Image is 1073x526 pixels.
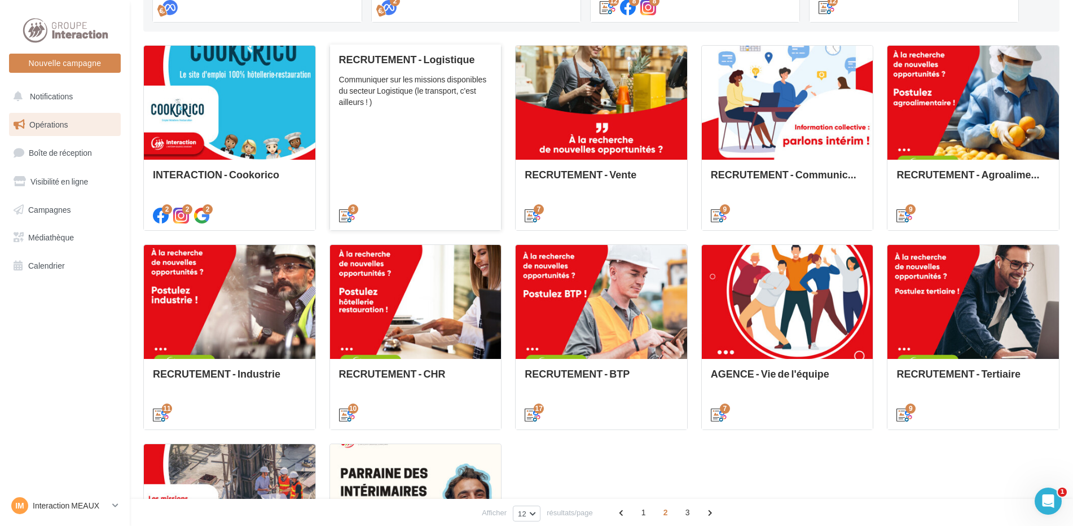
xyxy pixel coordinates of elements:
div: INTERACTION - Cookorico [153,169,306,191]
span: 3 [679,503,697,521]
span: Boîte de réception [29,148,92,157]
a: Visibilité en ligne [7,170,123,194]
a: Campagnes [7,198,123,222]
div: RECRUTEMENT - Logistique [339,54,492,65]
a: Opérations [7,113,123,137]
span: Visibilité en ligne [30,177,88,186]
span: IM [15,500,24,511]
span: Médiathèque [28,233,74,242]
div: 2 [182,204,192,214]
a: Calendrier [7,254,123,278]
div: RECRUTEMENT - Vente [525,169,678,191]
span: résultats/page [547,507,593,518]
div: Communiquer sur les missions disponibles du secteur Logistique (le transport, c'est ailleurs ! ) [339,74,492,108]
div: 11 [162,404,172,414]
a: Médiathèque [7,226,123,249]
div: 7 [720,404,730,414]
span: 2 [657,503,675,521]
button: Notifications [7,85,118,108]
div: 2 [203,204,213,214]
div: 9 [905,404,916,414]
span: 1 [635,503,653,521]
div: RECRUTEMENT - Industrie [153,368,306,391]
span: 12 [518,509,526,518]
div: 3 [348,204,358,214]
div: 9 [720,204,730,214]
div: RECRUTEMENT - Tertiaire [896,368,1050,391]
button: 12 [513,506,540,521]
div: RECRUTEMENT - CHR [339,368,492,391]
p: Interaction MEAUX [33,500,108,511]
span: 1 [1058,488,1067,497]
span: Campagnes [28,204,71,214]
span: Calendrier [28,261,65,270]
span: Notifications [30,91,73,101]
a: IM Interaction MEAUX [9,495,121,516]
button: Nouvelle campagne [9,54,121,73]
span: Opérations [29,120,68,129]
div: RECRUTEMENT - Communication externe [711,169,864,191]
div: RECRUTEMENT - Agroalimentaire [896,169,1050,191]
div: 9 [905,204,916,214]
a: Boîte de réception [7,141,123,165]
div: 10 [348,404,358,414]
div: 2 [162,204,172,214]
div: RECRUTEMENT - BTP [525,368,678,391]
div: 7 [534,204,544,214]
iframe: Intercom live chat [1035,488,1062,515]
span: Afficher [482,507,507,518]
div: AGENCE - Vie de l'équipe [711,368,864,391]
div: 17 [534,404,544,414]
